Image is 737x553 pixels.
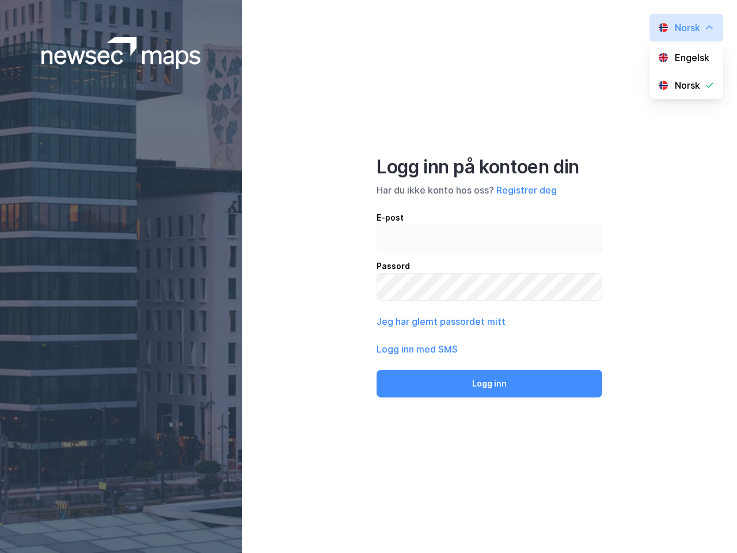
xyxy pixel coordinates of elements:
div: Har du ikke konto hos oss? [377,183,602,197]
div: Norsk [675,21,700,35]
button: Jeg har glemt passordet mitt [377,315,506,328]
div: Norsk [675,78,700,92]
button: Registrer deg [496,183,557,197]
button: Logg inn med SMS [377,342,458,356]
img: logoWhite.bf58a803f64e89776f2b079ca2356427.svg [41,37,201,69]
div: E-post [377,211,602,225]
div: Logg inn på kontoen din [377,156,602,179]
button: Logg inn [377,370,602,397]
div: Engelsk [675,51,709,65]
div: Passord [377,259,602,273]
iframe: Chat Widget [679,498,737,553]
